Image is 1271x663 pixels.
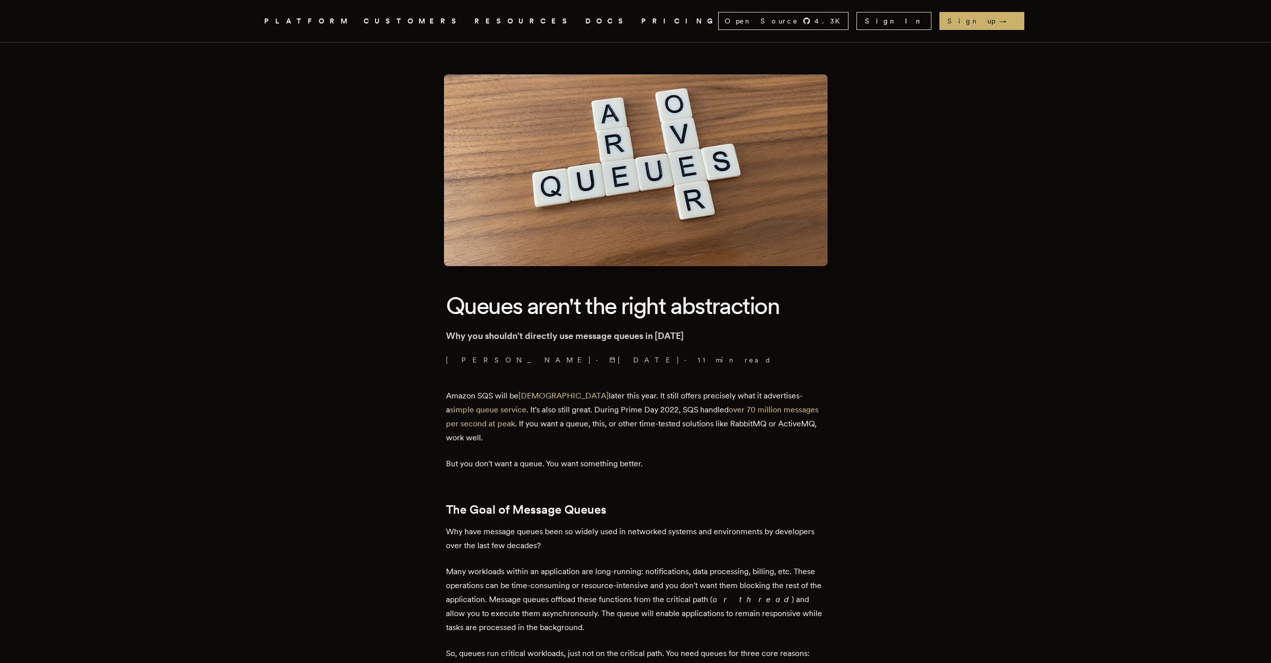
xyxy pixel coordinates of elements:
[474,15,573,27] button: RESOURCES
[446,503,826,517] h2: The Goal of Message Queues
[446,457,826,471] p: But you don't want a queue. You want something better.
[446,389,826,445] p: Amazon SQS will be later this year. It still offers precisely what it advertises-a . It's also st...
[641,15,718,27] a: PRICING
[264,15,352,27] button: PLATFORM
[446,329,826,343] p: Why you shouldn't directly use message queues in [DATE]
[585,15,629,27] a: DOCS
[999,16,1016,26] span: →
[446,355,826,365] p: · ·
[609,355,680,365] span: [DATE]
[518,391,609,400] a: [DEMOGRAPHIC_DATA]
[856,12,931,30] a: Sign In
[815,16,846,26] span: 4.3 K
[446,355,592,365] a: [PERSON_NAME]
[446,290,826,321] h1: Queues aren't the right abstraction
[725,16,799,26] span: Open Source
[939,12,1024,30] a: Sign up
[713,595,792,604] em: or thread
[698,355,772,365] span: 11 min read
[364,15,462,27] a: CUSTOMERS
[446,565,826,635] p: Many workloads within an application are long-running: notifications, data processing, billing, e...
[450,405,526,414] a: simple queue service
[446,525,826,553] p: Why have message queues been so widely used in networked systems and environments by developers o...
[446,647,826,661] p: So, queues run critical workloads, just not on the critical path. You need queues for three core ...
[444,74,828,266] img: Featured image for Queues aren't the right abstraction blog post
